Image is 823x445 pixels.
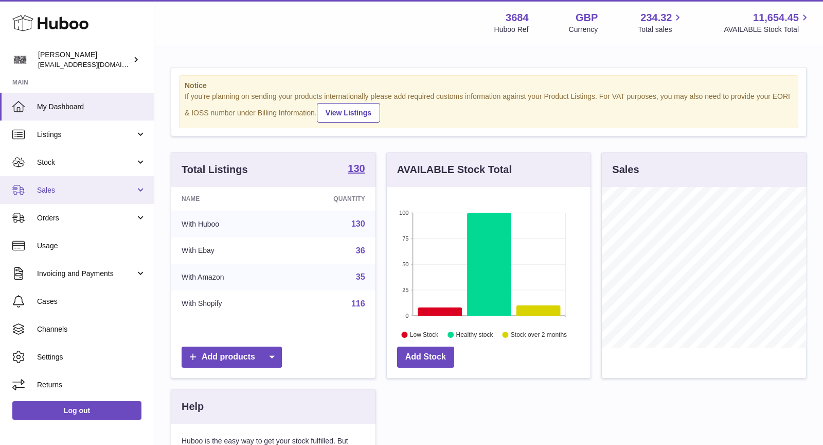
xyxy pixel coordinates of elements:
[506,11,529,25] strong: 3684
[171,290,283,317] td: With Shopify
[640,11,672,25] span: 234.32
[402,235,408,242] text: 75
[753,11,799,25] span: 11,654.45
[171,211,283,237] td: With Huboo
[38,60,151,69] span: [EMAIL_ADDRESS][DOMAIN_NAME]
[37,297,146,306] span: Cases
[348,163,365,176] a: 130
[37,241,146,251] span: Usage
[356,272,365,281] a: 35
[402,261,408,267] text: 50
[171,264,283,290] td: With Amazon
[724,11,811,35] a: 11,654.45 AVAILABLE Stock Total
[494,25,529,35] div: Huboo Ref
[38,50,131,70] div: [PERSON_NAME]
[37,269,135,279] span: Invoicing and Payments
[12,52,28,67] img: theinternationalventure@gmail.com
[37,352,146,362] span: Settings
[724,25,811,35] span: AVAILABLE Stock Total
[399,210,408,216] text: 100
[348,163,365,174] strong: 130
[638,11,684,35] a: 234.32 Total sales
[317,103,380,123] a: View Listings
[37,185,135,195] span: Sales
[182,347,282,368] a: Add products
[569,25,598,35] div: Currency
[612,163,639,177] h3: Sales
[37,130,135,140] span: Listings
[405,313,408,319] text: 0
[185,81,793,91] strong: Notice
[37,380,146,390] span: Returns
[37,213,135,223] span: Orders
[37,158,135,167] span: Stock
[397,163,512,177] h3: AVAILABLE Stock Total
[410,331,439,338] text: Low Stock
[171,237,283,264] td: With Ebay
[182,400,204,414] h3: Help
[182,163,248,177] h3: Total Listings
[576,11,598,25] strong: GBP
[37,102,146,112] span: My Dashboard
[356,246,365,255] a: 36
[185,92,793,123] div: If you're planning on sending your products internationally please add required customs informati...
[283,187,375,211] th: Quantity
[37,324,146,334] span: Channels
[456,331,493,338] text: Healthy stock
[351,299,365,308] a: 116
[638,25,684,35] span: Total sales
[397,347,454,368] a: Add Stock
[351,219,365,228] a: 130
[511,331,567,338] text: Stock over 2 months
[171,187,283,211] th: Name
[402,287,408,293] text: 25
[12,401,141,420] a: Log out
